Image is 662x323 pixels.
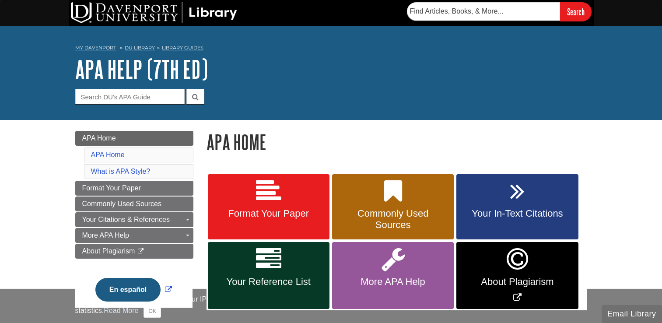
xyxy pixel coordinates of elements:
a: What is APA Style? [91,168,151,175]
span: Your In-Text Citations [463,208,571,219]
i: This link opens in a new window [137,249,144,254]
nav: breadcrumb [75,42,587,56]
span: More APA Help [82,232,129,239]
a: Your In-Text Citations [456,174,578,240]
a: DU Library [125,45,155,51]
a: Commonly Used Sources [75,197,193,211]
span: Format Your Paper [214,208,323,219]
span: More APA Help [339,276,447,288]
a: More APA Help [332,242,454,309]
div: Guide Page Menu [75,131,193,316]
button: En español [95,278,161,302]
a: Link opens in new window [93,286,174,293]
button: Email Library [602,305,662,323]
a: Your Reference List [208,242,329,309]
a: Your Citations & References [75,212,193,227]
a: APA Home [75,131,193,146]
a: Link opens in new window [456,242,578,309]
input: Search DU's APA Guide [75,89,185,104]
span: Your Citations & References [82,216,170,223]
a: Format Your Paper [75,181,193,196]
span: Format Your Paper [82,184,141,192]
span: Commonly Used Sources [82,200,161,207]
a: More APA Help [75,228,193,243]
span: Your Reference List [214,276,323,288]
a: About Plagiarism [75,244,193,259]
h1: APA Home [207,131,587,153]
span: About Plagiarism [82,247,135,255]
a: My Davenport [75,44,116,52]
img: DU Library [71,2,237,23]
span: APA Home [82,134,116,142]
span: Commonly Used Sources [339,208,447,231]
form: Searches DU Library's articles, books, and more [407,2,592,21]
a: APA Help (7th Ed) [75,56,208,83]
a: APA Home [91,151,125,158]
a: Commonly Used Sources [332,174,454,240]
a: Format Your Paper [208,174,329,240]
input: Search [560,2,592,21]
input: Find Articles, Books, & More... [407,2,560,21]
a: Library Guides [162,45,203,51]
span: About Plagiarism [463,276,571,288]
